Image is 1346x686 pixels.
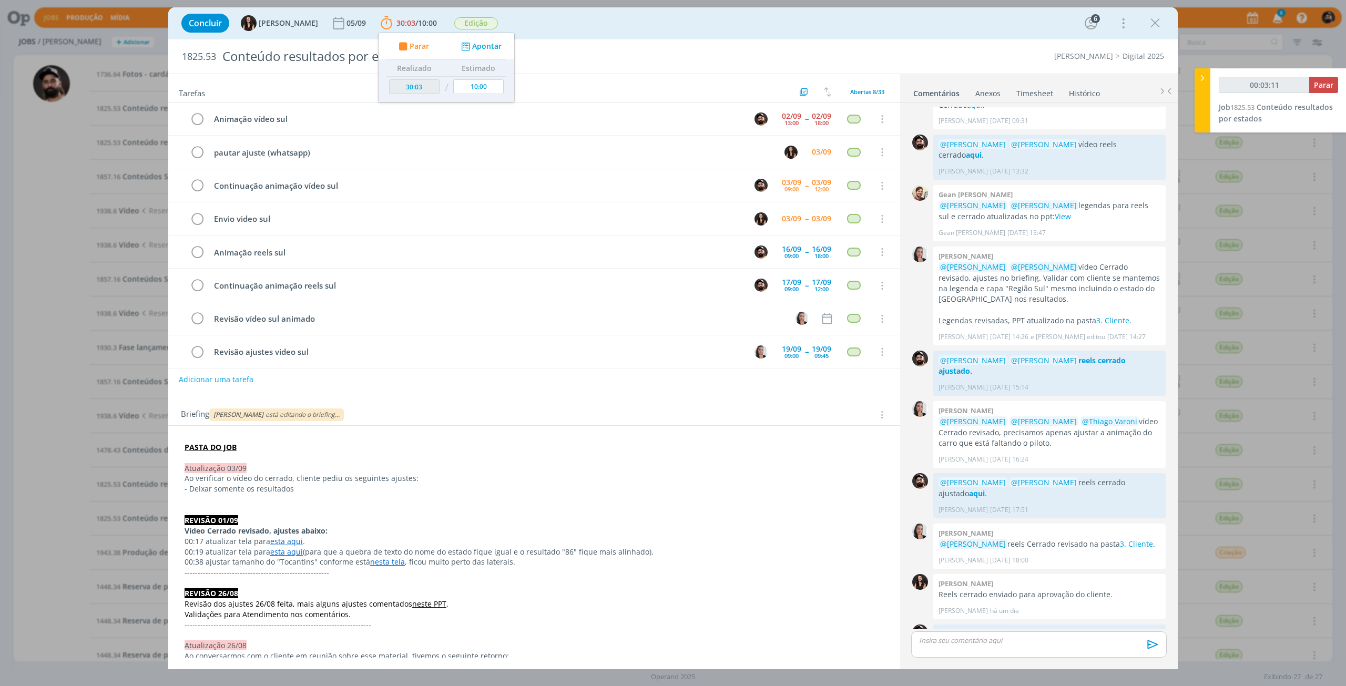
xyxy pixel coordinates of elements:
[1037,629,1053,639] strong: aqui
[783,144,799,160] button: I
[209,212,745,226] div: Envio video sul
[913,84,960,99] a: Comentários
[805,182,808,189] span: --
[396,18,415,28] span: 30:03
[939,315,1160,326] p: Legendas revisadas, PPT atualizado na pasta .
[939,629,1160,639] p: reels sul .
[209,179,745,192] div: Continuação animação vídeo sul
[168,7,1178,669] div: dialog
[796,312,809,325] img: C
[182,51,216,63] span: 1825.53
[812,148,831,156] div: 03/09
[939,355,1126,376] a: reels cerrado ajustado.
[185,442,237,452] a: PASTA DO JOB
[181,408,209,422] span: Briefing
[1309,77,1338,93] button: Parar
[753,344,769,360] button: C
[753,111,769,127] button: B
[1011,200,1077,210] span: @[PERSON_NAME]
[940,416,1006,426] span: @[PERSON_NAME]
[805,115,808,122] span: --
[209,146,774,159] div: pautar ajuste (whatsapp)
[782,279,801,286] div: 17/09
[940,477,1006,487] span: @[PERSON_NAME]
[805,248,808,255] span: --
[395,41,429,52] button: Parar
[241,15,318,31] button: I[PERSON_NAME]
[1011,477,1077,487] span: @[PERSON_NAME]
[990,383,1028,392] span: [DATE] 15:14
[784,120,799,126] div: 13:00
[1011,416,1077,426] span: @[PERSON_NAME]
[812,215,831,222] div: 03/09
[1007,228,1046,238] span: [DATE] 13:47
[185,567,884,578] p: -------------------------------------------------------
[241,15,257,31] img: I
[850,88,884,96] span: Abertas 8/33
[753,178,769,193] button: B
[1016,84,1054,99] a: Timesheet
[189,19,222,27] span: Concluir
[939,579,993,588] b: [PERSON_NAME]
[784,353,799,359] div: 09:00
[939,251,993,261] b: [PERSON_NAME]
[939,200,1160,222] p: legendas para reels sul e cerrado atualizadas no ppt:
[213,412,263,418] span: [PERSON_NAME]
[458,41,502,52] button: Apontar
[939,332,988,342] p: [PERSON_NAME]
[1082,416,1137,426] span: @Thiago Varoni
[990,167,1028,176] span: [DATE] 13:32
[782,245,801,253] div: 16/09
[185,526,328,536] strong: Vídeo Cerrado revisado, ajustes abaixo:
[939,383,988,392] p: [PERSON_NAME]
[939,528,993,538] b: [PERSON_NAME]
[370,557,405,567] a: nesta tela
[185,547,884,557] p: 00:19 atualizar tela para (para que a quebra de texto do nome do estado fique igual e o resultado...
[218,44,750,69] div: Conteúdo resultados por estados
[185,651,884,661] p: Ao conversarmos com o cliente em reunião sobre esse material, tivemos o seguinte retorno:
[209,408,344,421] div: está editando o briefing...
[812,279,831,286] div: 17/09
[939,455,988,464] p: [PERSON_NAME]
[185,536,884,547] p: 00:17 atualizar tela para .
[990,505,1028,515] span: [DATE] 17:51
[446,599,448,609] span: .
[386,60,442,77] th: Realizado
[1031,332,1105,342] span: e [PERSON_NAME] editou
[814,186,829,192] div: 12:00
[784,253,799,259] div: 09:00
[966,150,982,160] strong: aqui
[209,246,745,259] div: Animação reels sul
[185,484,884,494] p: - Deixar somente os resultados
[185,640,247,650] span: Atualização 26/08
[940,262,1006,272] span: @[PERSON_NAME]
[940,200,1006,210] span: @[PERSON_NAME]
[812,112,831,120] div: 02/09
[209,279,745,292] div: Continuação animação reels sul
[990,556,1028,565] span: [DATE] 18:00
[939,505,988,515] p: [PERSON_NAME]
[939,556,988,565] p: [PERSON_NAME]
[912,624,928,640] img: B
[812,245,831,253] div: 16/09
[209,112,745,126] div: Animação vídeo sul
[782,179,801,186] div: 03/09
[1096,315,1129,325] a: 3. Cliente
[418,18,437,28] span: 10:00
[410,43,429,50] span: Parar
[259,19,318,27] span: [PERSON_NAME]
[814,286,829,292] div: 12:00
[454,17,498,30] button: Edição
[378,15,440,32] button: 30:03/10:00
[1011,355,1077,365] span: @[PERSON_NAME]
[270,536,303,546] a: esta aqui
[442,77,451,98] td: /
[753,244,769,260] button: B
[939,190,1013,199] b: Gean [PERSON_NAME]
[990,332,1028,342] span: [DATE] 14:26
[753,278,769,293] button: B
[754,212,768,226] img: I
[1219,102,1333,124] span: Conteúdo resultados por estados
[784,286,799,292] div: 09:00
